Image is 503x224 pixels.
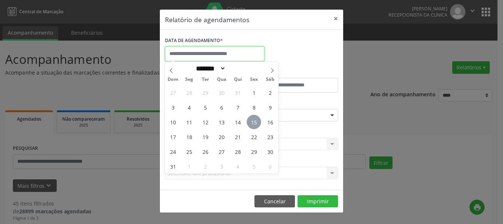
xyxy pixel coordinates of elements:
button: Cancelar [254,195,295,208]
span: Qui [230,77,246,82]
span: Julho 29, 2025 [198,85,212,100]
span: Agosto 8, 2025 [247,100,261,114]
span: Agosto 25, 2025 [182,144,196,159]
span: Agosto 9, 2025 [263,100,277,114]
span: Sáb [262,77,278,82]
span: Julho 30, 2025 [214,85,229,100]
span: Agosto 2, 2025 [263,85,277,100]
span: Agosto 22, 2025 [247,130,261,144]
span: Setembro 4, 2025 [231,159,245,173]
span: Agosto 17, 2025 [166,130,180,144]
span: Agosto 28, 2025 [231,144,245,159]
span: Agosto 4, 2025 [182,100,196,114]
span: Agosto 3, 2025 [166,100,180,114]
span: Agosto 30, 2025 [263,144,277,159]
label: DATA DE AGENDAMENTO [165,35,223,46]
span: Agosto 21, 2025 [231,130,245,144]
span: Dom [165,77,181,82]
span: Julho 28, 2025 [182,85,196,100]
span: Agosto 29, 2025 [247,144,261,159]
label: ATÉ [253,66,338,78]
span: Agosto 27, 2025 [214,144,229,159]
span: Agosto 18, 2025 [182,130,196,144]
span: Agosto 26, 2025 [198,144,212,159]
span: Agosto 15, 2025 [247,115,261,129]
span: Agosto 24, 2025 [166,144,180,159]
span: Agosto 5, 2025 [198,100,212,114]
span: Agosto 13, 2025 [214,115,229,129]
span: Agosto 10, 2025 [166,115,180,129]
span: Agosto 6, 2025 [214,100,229,114]
button: Close [328,10,343,28]
h5: Relatório de agendamentos [165,15,249,24]
select: Month [193,65,226,72]
span: Agosto 1, 2025 [247,85,261,100]
button: Imprimir [298,195,338,208]
input: Year [226,65,250,72]
span: Agosto 12, 2025 [198,115,212,129]
span: Qua [214,77,230,82]
span: Agosto 7, 2025 [231,100,245,114]
span: Julho 27, 2025 [166,85,180,100]
span: Setembro 1, 2025 [182,159,196,173]
span: Agosto 16, 2025 [263,115,277,129]
span: Setembro 2, 2025 [198,159,212,173]
span: Setembro 6, 2025 [263,159,277,173]
span: Agosto 11, 2025 [182,115,196,129]
span: Agosto 19, 2025 [198,130,212,144]
span: Julho 31, 2025 [231,85,245,100]
span: Setembro 3, 2025 [214,159,229,173]
span: Agosto 31, 2025 [166,159,180,173]
span: Agosto 23, 2025 [263,130,277,144]
span: Setembro 5, 2025 [247,159,261,173]
span: Sex [246,77,262,82]
span: Ter [197,77,214,82]
span: Agosto 14, 2025 [231,115,245,129]
span: Agosto 20, 2025 [214,130,229,144]
span: Seg [181,77,197,82]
